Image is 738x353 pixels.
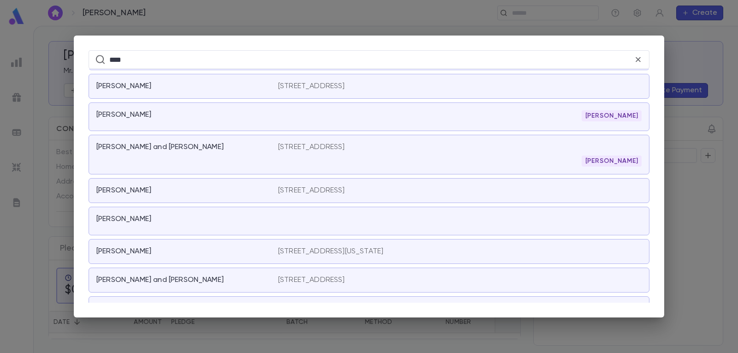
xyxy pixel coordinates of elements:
[278,143,345,152] p: [STREET_ADDRESS]
[96,143,224,152] p: [PERSON_NAME] and [PERSON_NAME]
[278,186,345,195] p: [STREET_ADDRESS]
[96,215,151,224] p: [PERSON_NAME]
[582,157,642,165] span: [PERSON_NAME]
[96,186,151,195] p: [PERSON_NAME]
[278,82,345,91] p: [STREET_ADDRESS]
[582,112,642,120] span: [PERSON_NAME]
[278,275,345,285] p: [STREET_ADDRESS]
[278,247,383,256] p: [STREET_ADDRESS][US_STATE]
[96,275,224,285] p: [PERSON_NAME] and [PERSON_NAME]
[96,82,151,91] p: [PERSON_NAME]
[96,247,151,256] p: [PERSON_NAME]
[96,110,151,120] p: [PERSON_NAME]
